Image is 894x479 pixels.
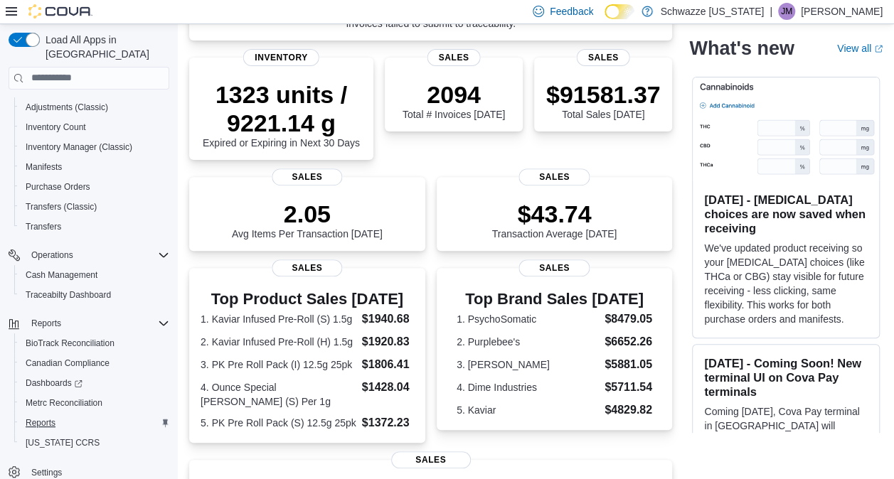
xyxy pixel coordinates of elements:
button: Inventory Count [14,117,175,137]
span: Operations [31,249,73,261]
div: Total # Invoices [DATE] [403,80,505,120]
dt: 3. PK Pre Roll Pack (I) 12.5g 25pk [201,357,356,372]
span: Inventory Count [26,122,86,133]
button: [US_STATE] CCRS [14,433,175,453]
span: Transfers (Classic) [26,201,97,212]
span: Sales [427,49,481,66]
div: Avg Items Per Transaction [DATE] [232,200,383,239]
div: Jesse Mateyka [778,3,795,20]
a: Transfers [20,218,67,235]
dd: $5881.05 [605,356,652,373]
h3: Top Product Sales [DATE] [201,291,414,308]
span: Load All Apps in [GEOGRAPHIC_DATA] [40,33,169,61]
span: Sales [519,259,590,276]
div: Total Sales [DATE] [546,80,661,120]
span: Adjustments (Classic) [26,102,108,113]
button: Transfers [14,217,175,237]
dd: $5711.54 [605,379,652,396]
span: Adjustments (Classic) [20,99,169,116]
input: Dark Mode [605,4,634,19]
p: Coming [DATE], Cova Pay terminal in [GEOGRAPHIC_DATA] will feature a refreshed user interface des... [704,404,868,475]
a: BioTrack Reconciliation [20,335,120,352]
a: Dashboards [20,375,88,392]
span: Reports [31,318,61,329]
button: Reports [26,315,67,332]
button: Operations [26,247,79,264]
span: Cash Management [26,269,97,281]
p: $43.74 [492,200,617,228]
span: Traceabilty Dashboard [20,286,169,303]
a: Inventory Manager (Classic) [20,139,138,156]
div: Expired or Expiring in Next 30 Days [201,80,362,149]
button: Manifests [14,157,175,177]
a: Adjustments (Classic) [20,99,114,116]
span: Transfers [26,221,61,232]
button: Cash Management [14,265,175,285]
span: Cash Management [20,267,169,284]
dt: 2. Purplebee's [457,335,599,349]
span: BioTrack Reconciliation [26,338,115,349]
span: Transfers [20,218,169,235]
dt: 1. Kaviar Infused Pre-Roll (S) 1.5g [201,312,356,326]
button: Reports [3,313,175,333]
span: Canadian Compliance [26,357,110,369]
a: Transfers (Classic) [20,198,102,215]
a: Metrc Reconciliation [20,394,108,411]
a: Dashboards [14,373,175,393]
button: Canadian Compliance [14,353,175,373]
span: Sales [272,168,342,185]
span: Metrc Reconciliation [20,394,169,411]
button: Reports [14,413,175,433]
span: Inventory Count [20,119,169,136]
span: Sales [577,49,630,66]
dt: 4. Ounce Special [PERSON_NAME] (S) Per 1g [201,380,356,409]
dt: 3. [PERSON_NAME] [457,357,599,372]
button: Purchase Orders [14,177,175,197]
a: Traceabilty Dashboard [20,286,117,303]
p: 2094 [403,80,505,109]
a: Purchase Orders [20,178,96,195]
span: Operations [26,247,169,264]
span: Canadian Compliance [20,355,169,372]
button: Metrc Reconciliation [14,393,175,413]
img: Cova [28,4,92,18]
a: [US_STATE] CCRS [20,434,105,451]
span: Reports [20,414,169,431]
a: Manifests [20,158,68,176]
p: Schwazze [US_STATE] [660,3,764,20]
dt: 5. Kaviar [457,403,599,417]
dd: $1920.83 [362,333,414,350]
dt: 1. PsychoSomatic [457,312,599,326]
span: Transfers (Classic) [20,198,169,215]
span: Purchase Orders [20,178,169,195]
span: BioTrack Reconciliation [20,335,169,352]
div: Transaction Average [DATE] [492,200,617,239]
span: Traceabilty Dashboard [26,289,111,301]
span: Dashboards [26,377,83,389]
a: Inventory Count [20,119,92,136]
p: $91581.37 [546,80,661,109]
span: Inventory Manager (Classic) [26,141,132,153]
button: Transfers (Classic) [14,197,175,217]
dd: $1428.04 [362,379,414,396]
dd: $8479.05 [605,311,652,328]
p: | [770,3,772,20]
span: Metrc Reconciliation [26,397,102,409]
button: Operations [3,245,175,265]
h3: Top Brand Sales [DATE] [457,291,652,308]
h3: [DATE] - Coming Soon! New terminal UI on Cova Pay terminals [704,356,868,399]
span: Sales [519,168,590,185]
a: Reports [20,414,61,431]
span: Manifests [26,161,62,173]
dd: $1372.23 [362,414,414,431]
dt: 4. Dime Industries [457,380,599,394]
dd: $4829.82 [605,402,652,419]
span: Washington CCRS [20,434,169,451]
h3: [DATE] - [MEDICAL_DATA] choices are now saved when receiving [704,193,868,235]
p: 2.05 [232,200,383,228]
p: [PERSON_NAME] [801,3,883,20]
span: Purchase Orders [26,181,90,193]
dd: $1940.68 [362,311,414,328]
span: JM [781,3,792,20]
